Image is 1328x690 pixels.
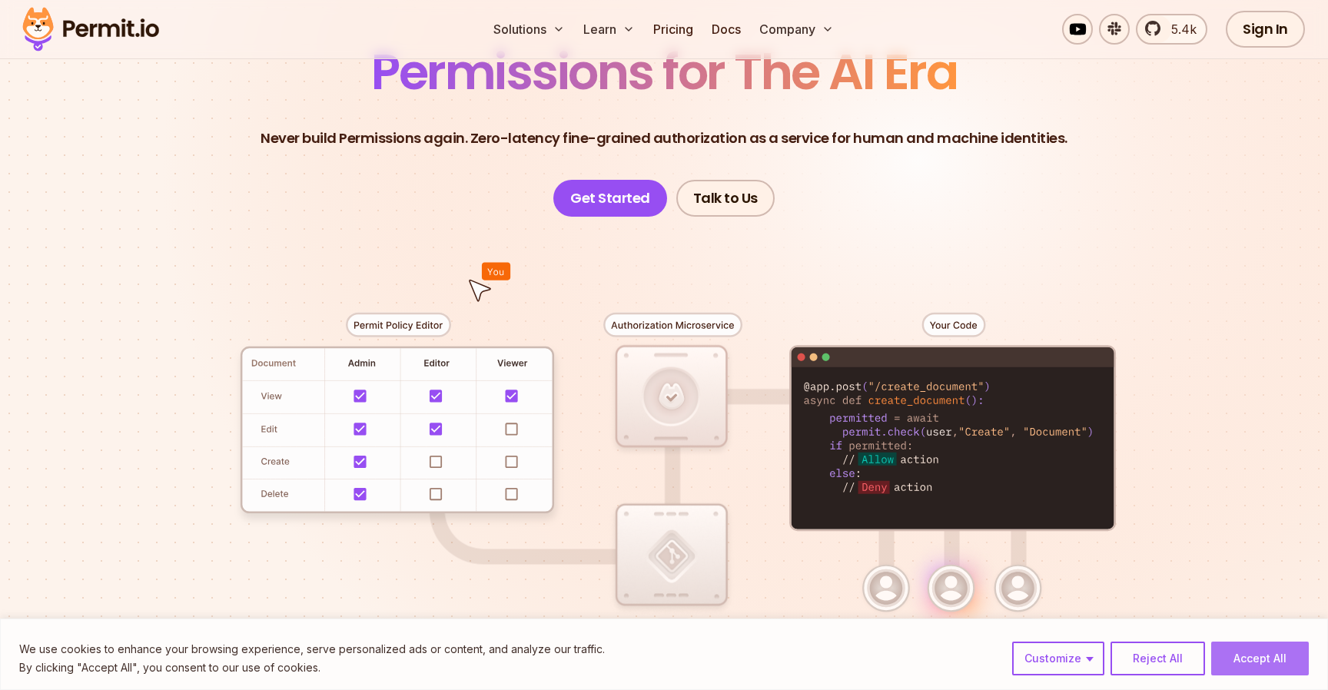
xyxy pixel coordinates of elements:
a: Pricing [647,14,699,45]
span: 5.4k [1162,20,1197,38]
button: Company [753,14,840,45]
p: We use cookies to enhance your browsing experience, serve personalized ads or content, and analyz... [19,640,605,658]
span: Permissions for The AI Era [371,38,957,106]
a: Docs [705,14,747,45]
button: Solutions [487,14,571,45]
p: Never build Permissions again. Zero-latency fine-grained authorization as a service for human and... [261,128,1067,149]
a: Sign In [1226,11,1305,48]
a: Talk to Us [676,180,775,217]
button: Customize [1012,642,1104,675]
p: By clicking "Accept All", you consent to our use of cookies. [19,658,605,677]
a: 5.4k [1136,14,1207,45]
img: Permit logo [15,3,166,55]
button: Learn [577,14,641,45]
button: Reject All [1111,642,1205,675]
a: Get Started [553,180,667,217]
button: Accept All [1211,642,1309,675]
